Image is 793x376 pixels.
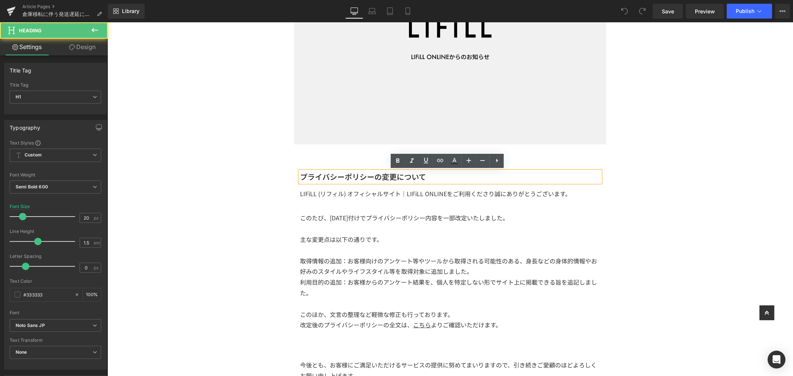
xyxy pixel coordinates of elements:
[94,215,100,220] span: px
[94,240,100,245] span: em
[727,4,772,19] button: Publish
[10,338,101,343] div: Text Transform
[635,4,650,19] button: Redo
[10,63,32,74] div: Title Tag
[10,172,101,178] div: Font Weight
[399,4,417,19] a: Mobile
[193,212,493,223] p: 主な変更点は以下の通りです。
[10,120,40,131] div: Typography
[10,254,101,259] div: Letter Spacing
[22,4,108,10] a: Article Pages
[10,229,101,234] div: Line Height
[695,7,715,15] span: Preview
[16,349,27,355] b: None
[193,287,493,298] p: このほか、文言の整理など軽微な修正も行っております。
[19,27,42,33] span: Heading
[686,4,724,19] a: Preview
[775,4,790,19] button: More
[193,190,493,201] p: このたび、[DATE]付けでプライバシーポリシー内容を一部改定いたしました。
[193,255,493,276] p: 利用目的の追加：お客様からのアンケート結果を、個人を特定しない形でサイト上に掲載できる旨を追記しました。
[193,166,493,177] p: LIFiLL (リフィル) オフィシャルサイト｜LIFiLL ONLINEをご利用くださり誠にありがとうございます。
[10,140,101,146] div: Text Styles
[662,7,674,15] span: Save
[23,291,71,299] input: Color
[10,82,101,88] div: Title Tag
[193,297,493,308] p: 改定後のプライバシーポリシーの全文は、 よりご確認いただけます。
[16,184,48,189] b: Semi Bold 600
[16,322,45,329] i: Noto Sans JP
[83,288,101,301] div: %
[193,337,493,359] p: 今後とも、お客様にご満足いただけるサービスの提供に努めてまいりますので、引き続きご愛顧のほどよろしくお願い申し上げます。
[16,94,21,100] b: H1
[345,4,363,19] a: Desktop
[25,152,42,158] b: Custom
[10,204,30,209] div: Font Size
[363,4,381,19] a: Laptop
[381,4,399,19] a: Tablet
[617,4,632,19] button: Undo
[122,8,139,14] span: Library
[306,298,323,307] a: こちら
[94,265,100,270] span: px
[108,4,145,19] a: New Library
[768,351,786,369] div: Open Intercom Messenger
[193,233,493,255] p: 取得情報の追加：お客様向けのアンケート等やツールから取得される可能性のある、身長などの身体的情報やお好みのスタイルやライフスタイル等を取得対象に追加しました。
[736,8,754,14] span: Publish
[10,279,101,284] div: Text Color
[193,149,493,160] h1: プライバシーポリシーの変更について
[55,39,109,55] a: Design
[22,11,94,17] span: 倉庫移転に伴う発送遅延について
[10,310,101,315] div: Font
